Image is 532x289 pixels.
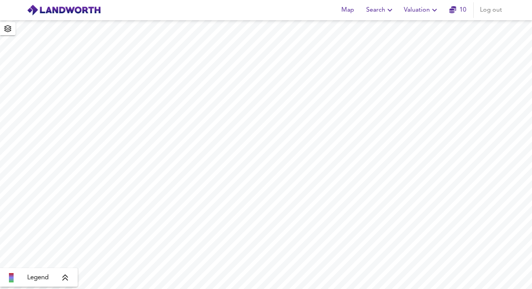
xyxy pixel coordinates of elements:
[363,2,398,18] button: Search
[366,5,395,16] span: Search
[404,5,439,16] span: Valuation
[27,273,49,282] span: Legend
[401,2,442,18] button: Valuation
[335,2,360,18] button: Map
[480,5,502,16] span: Log out
[477,2,505,18] button: Log out
[338,5,357,16] span: Map
[445,2,470,18] button: 10
[449,5,466,16] a: 10
[27,4,101,16] img: logo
